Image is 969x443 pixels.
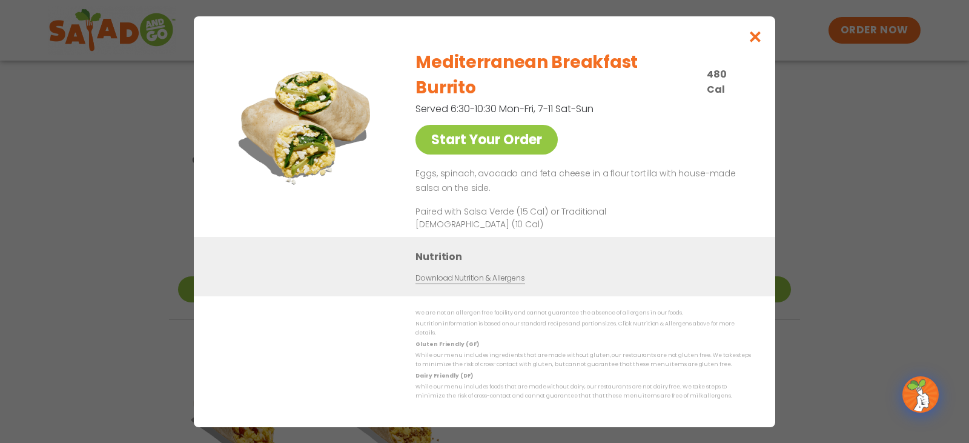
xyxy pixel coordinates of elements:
[415,125,558,155] a: Start Your Order
[415,101,688,116] p: Served 6:30-10:30 Mon-Fri, 7-11 Sat-Sun
[415,319,751,338] p: Nutrition information is based on our standard recipes and portion sizes. Click Nutrition & Aller...
[415,167,746,196] p: Eggs, spinach, avocado and feta cheese in a flour tortilla with house-made salsa on the side.
[415,205,640,230] p: Paired with Salsa Verde (15 Cal) or Traditional [DEMOGRAPHIC_DATA] (10 Cal)
[415,351,751,370] p: While our menu includes ingredients that are made without gluten, our restaurants are not gluten ...
[415,248,757,264] h3: Nutrition
[415,340,478,347] strong: Gluten Friendly (GF)
[904,378,938,411] img: wpChatIcon
[415,50,699,101] h2: Mediterranean Breakfast Burrito
[415,382,751,401] p: While our menu includes foods that are made without dairy, our restaurants are not dairy free. We...
[415,272,524,284] a: Download Nutrition & Allergens
[415,308,751,318] p: We are not an allergen free facility and cannot guarantee the absence of allergens in our foods.
[736,16,775,57] button: Close modal
[415,371,472,379] strong: Dairy Friendly (DF)
[707,67,746,97] p: 480 Cal
[221,41,391,210] img: Featured product photo for Mediterranean Breakfast Burrito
